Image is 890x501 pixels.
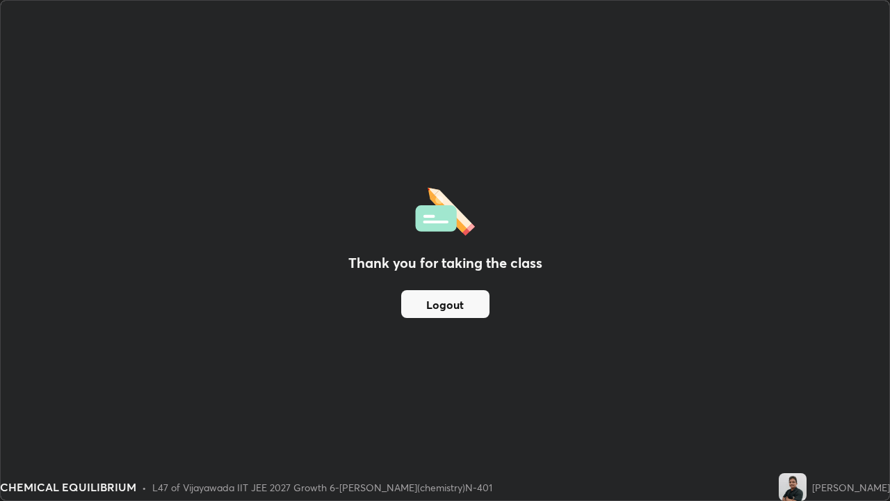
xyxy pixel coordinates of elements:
h2: Thank you for taking the class [348,253,542,273]
div: [PERSON_NAME] [812,480,890,495]
div: L47 of Vijayawada IIT JEE 2027 Growth 6-[PERSON_NAME](chemistry)N-401 [152,480,492,495]
div: • [142,480,147,495]
button: Logout [401,290,489,318]
img: c547916ed39d4cb9837da95068f59e5d.jpg [779,473,807,501]
img: offlineFeedback.1438e8b3.svg [415,183,475,236]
